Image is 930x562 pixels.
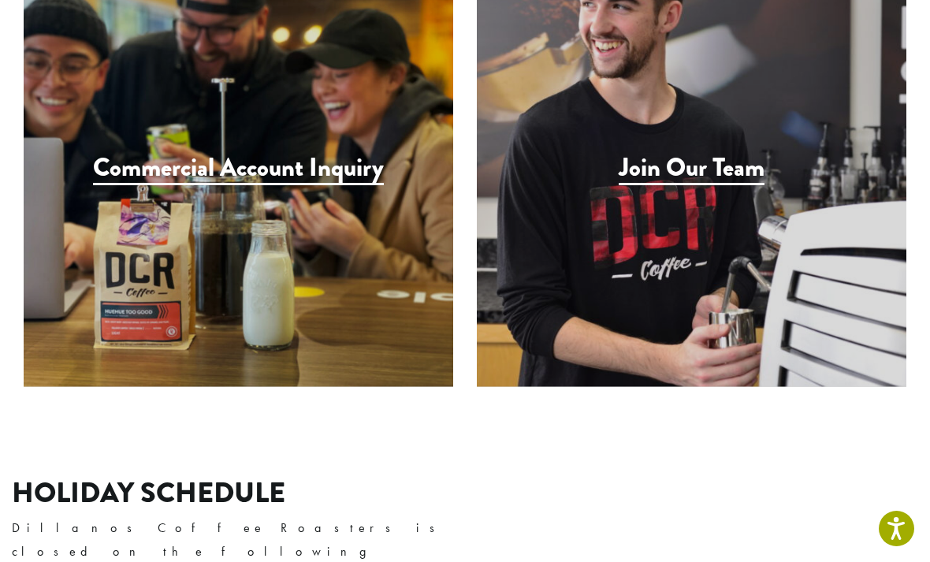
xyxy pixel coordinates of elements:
h3: Commercial Account Inquiry [93,153,384,185]
h3: Join Our Team [619,153,764,185]
h2: Holiday Schedule [12,476,452,510]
